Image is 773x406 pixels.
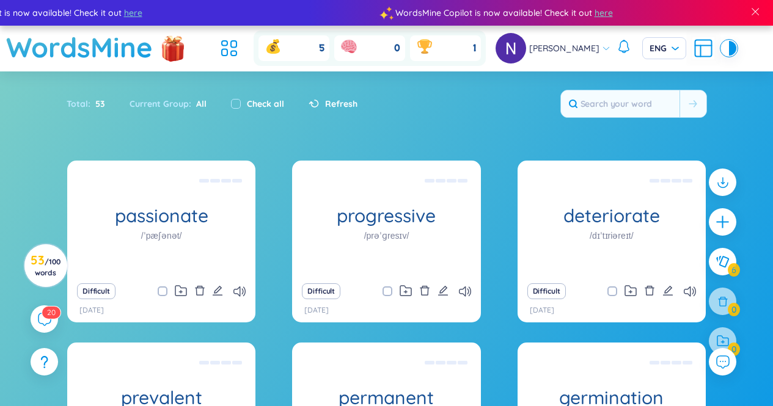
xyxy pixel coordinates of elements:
span: ENG [650,42,679,54]
h1: deteriorate [518,205,706,226]
p: [DATE] [79,305,104,316]
span: delete [644,285,655,296]
span: 5 [319,42,324,55]
span: 0 [394,42,400,55]
span: here [595,6,613,20]
img: avatar [496,33,526,63]
a: WordsMine [6,26,153,69]
h1: /dɪˈtɪriəreɪt/ [590,228,634,242]
button: edit [212,283,223,300]
h1: progressive [292,205,480,226]
button: Difficult [77,283,115,299]
span: All [191,98,207,109]
span: edit [662,285,673,296]
button: Difficult [302,283,340,299]
span: edit [212,285,223,296]
span: 2 [47,308,51,317]
button: delete [644,283,655,300]
img: flashSalesIcon.a7f4f837.png [161,29,185,66]
sup: 20 [42,306,60,319]
p: [DATE] [530,305,554,316]
a: avatar [496,33,529,63]
span: Refresh [325,97,357,111]
span: 53 [90,97,105,111]
span: 0 [51,308,56,317]
h3: 53 [31,255,60,277]
span: [PERSON_NAME] [529,42,599,55]
span: here [124,6,142,20]
span: edit [438,285,449,296]
h1: passionate [67,205,255,226]
h1: /prəˈɡresɪv/ [364,228,409,242]
span: 1 [473,42,476,55]
button: edit [662,283,673,300]
button: Difficult [527,283,566,299]
span: delete [419,285,430,296]
label: Check all [247,97,284,111]
button: delete [194,283,205,300]
h1: /ˈpæʃənət/ [141,228,182,242]
p: [DATE] [304,305,329,316]
button: edit [438,283,449,300]
span: plus [715,214,730,230]
div: Total : [67,91,117,117]
button: delete [419,283,430,300]
span: delete [194,285,205,296]
div: Current Group : [117,91,219,117]
span: / 100 words [35,257,60,277]
input: Search your word [561,90,680,117]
